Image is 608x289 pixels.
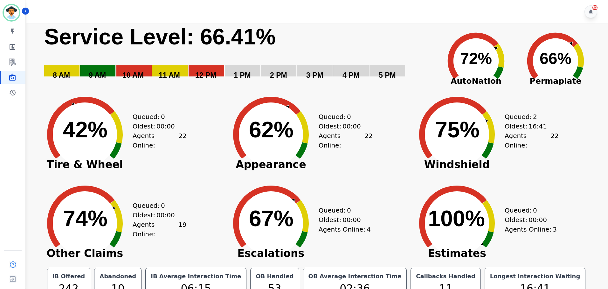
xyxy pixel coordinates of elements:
[347,112,351,122] span: 0
[223,161,319,168] span: Appearance
[505,206,552,215] div: Queued:
[319,215,366,225] div: Oldest:
[178,131,186,150] span: 22
[161,112,165,122] span: 0
[306,71,323,79] text: 3 PM
[428,206,485,231] text: 100%
[529,122,547,131] span: 16:41
[342,71,360,79] text: 4 PM
[63,117,107,142] text: 42%
[319,206,366,215] div: Queued:
[460,50,492,68] text: 72%
[529,215,547,225] span: 00:00
[234,71,251,79] text: 1 PM
[133,220,187,239] div: Agents Online:
[4,5,19,20] img: Bordered avatar
[553,225,557,234] span: 3
[161,201,165,210] span: 0
[37,161,133,168] span: Tire & Wheel
[540,50,571,68] text: 66%
[133,112,180,122] div: Queued:
[505,112,552,122] div: Queued:
[364,131,372,150] span: 22
[44,24,276,49] text: Service Level: 66.41%
[63,206,107,231] text: 74%
[342,215,361,225] span: 00:00
[489,272,582,281] div: Longest Interaction Waiting
[249,206,294,231] text: 67%
[342,122,361,131] span: 00:00
[505,215,552,225] div: Oldest:
[319,131,373,150] div: Agents Online:
[156,210,175,220] span: 00:00
[44,23,435,89] svg: Service Level: 0%
[98,272,137,281] div: Abandoned
[533,206,537,215] span: 0
[592,5,598,10] div: 53
[367,225,371,234] span: 4
[550,131,558,150] span: 22
[133,122,180,131] div: Oldest:
[409,161,505,168] span: Windshield
[249,117,294,142] text: 62%
[133,131,187,150] div: Agents Online:
[149,272,242,281] div: IB Average Interaction Time
[516,75,595,87] span: Permaplate
[254,272,295,281] div: OB Handled
[133,210,180,220] div: Oldest:
[53,71,70,79] text: 8 AM
[319,112,366,122] div: Queued:
[379,71,396,79] text: 5 PM
[505,131,559,150] div: Agents Online:
[505,122,552,131] div: Oldest:
[415,272,477,281] div: Callbacks Handled
[178,220,186,239] span: 19
[347,206,351,215] span: 0
[307,272,403,281] div: OB Average Interaction Time
[319,122,366,131] div: Oldest:
[37,250,133,257] span: Other Claims
[89,71,106,79] text: 9 AM
[319,225,373,234] div: Agents Online:
[51,272,86,281] div: IB Offered
[156,122,175,131] span: 00:00
[533,112,537,122] span: 2
[122,71,144,79] text: 10 AM
[436,75,516,87] span: AutoNation
[159,71,180,79] text: 11 AM
[505,225,559,234] div: Agents Online:
[133,201,180,210] div: Queued:
[270,71,287,79] text: 2 PM
[435,117,480,142] text: 75%
[409,250,505,257] span: Estimates
[195,71,216,79] text: 12 PM
[223,250,319,257] span: Escalations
